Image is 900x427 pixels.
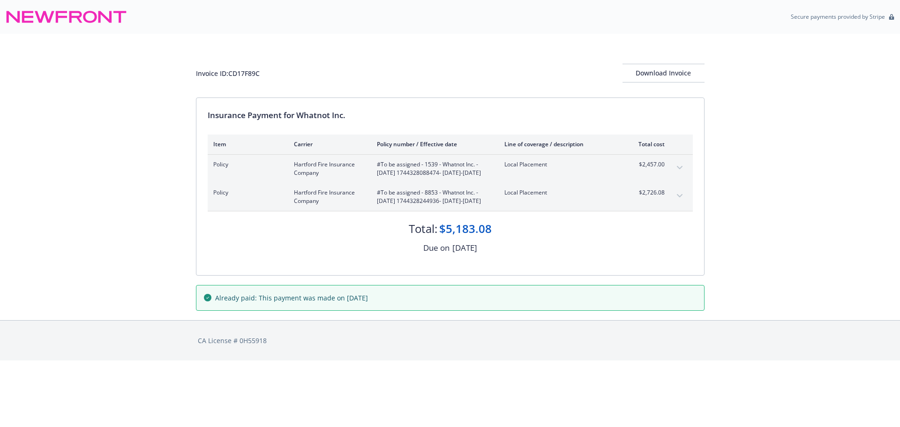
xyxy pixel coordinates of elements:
[198,336,703,345] div: CA License # 0H55918
[630,160,665,169] span: $2,457.00
[439,221,492,237] div: $5,183.08
[672,160,687,175] button: expand content
[504,188,615,197] span: Local Placement
[213,188,279,197] span: Policy
[377,188,489,205] span: #To be assigned - 8853 - Whatnot Inc. - [DATE] 1744328244936 - [DATE]-[DATE]
[630,140,665,148] div: Total cost
[504,140,615,148] div: Line of coverage / description
[409,221,437,237] div: Total:
[377,140,489,148] div: Policy number / Effective date
[294,160,362,177] span: Hartford Fire Insurance Company
[294,188,362,205] span: Hartford Fire Insurance Company
[622,64,705,82] button: Download Invoice
[377,160,489,177] span: #To be assigned - 1539 - Whatnot Inc. - [DATE] 1744328088474 - [DATE]-[DATE]
[213,140,279,148] div: Item
[196,68,260,78] div: Invoice ID: CD17F89C
[294,140,362,148] div: Carrier
[672,188,687,203] button: expand content
[452,242,477,254] div: [DATE]
[215,293,368,303] span: Already paid: This payment was made on [DATE]
[208,183,693,211] div: PolicyHartford Fire Insurance Company#To be assigned - 8853 - Whatnot Inc. - [DATE] 1744328244936...
[423,242,450,254] div: Due on
[630,188,665,197] span: $2,726.08
[504,160,615,169] span: Local Placement
[208,109,693,121] div: Insurance Payment for Whatnot Inc.
[791,13,885,21] p: Secure payments provided by Stripe
[208,155,693,183] div: PolicyHartford Fire Insurance Company#To be assigned - 1539 - Whatnot Inc. - [DATE] 1744328088474...
[213,160,279,169] span: Policy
